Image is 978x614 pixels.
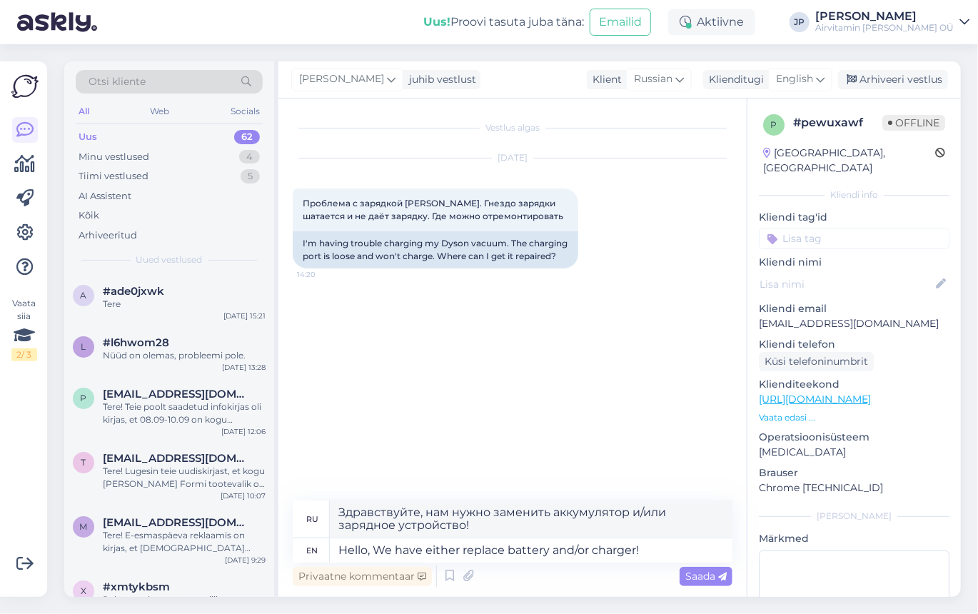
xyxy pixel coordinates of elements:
div: All [76,102,92,121]
div: en [307,538,318,563]
div: [PERSON_NAME] [759,510,949,523]
p: Kliendi tag'id [759,210,949,225]
div: Proovi tasuta juba täna: [423,14,584,31]
span: m [80,521,88,532]
div: Arhiveeritud [79,228,137,243]
b: Uus! [423,15,450,29]
img: Askly Logo [11,73,39,100]
span: t [81,457,86,468]
div: Arhiveeri vestlus [838,70,948,89]
p: Klienditeekond [759,377,949,392]
span: Uued vestlused [136,253,203,266]
span: x [81,585,86,596]
p: Kliendi email [759,301,949,316]
span: Saada [685,570,727,583]
div: Kliendi info [759,188,949,201]
p: Vaata edasi ... [759,411,949,424]
span: Otsi kliente [89,74,146,89]
div: Airvitamin [PERSON_NAME] OÜ [815,22,954,34]
textarea: Hello, We have either replace battery and/or charger! [330,538,732,563]
div: Tere! Teie poolt saadetud infokirjas oli kirjas, et 08.09-10.09 on kogu [PERSON_NAME] Formi toote... [103,401,266,426]
div: Socials [228,102,263,121]
p: Kliendi nimi [759,255,949,270]
div: Kõik [79,208,99,223]
p: Kliendi telefon [759,337,949,352]
div: 2 / 3 [11,348,37,361]
div: [GEOGRAPHIC_DATA], [GEOGRAPHIC_DATA] [763,146,935,176]
span: Russian [634,71,672,87]
div: ru [306,507,318,531]
p: Operatsioonisüsteem [759,430,949,445]
div: Küsi telefoninumbrit [759,352,874,371]
span: Offline [882,115,945,131]
div: 4 [239,150,260,164]
div: I'm having trouble charging my Dyson vacuum. The charging port is loose and won't charge. Where c... [293,231,578,268]
div: [DATE] 12:06 [221,426,266,437]
div: Tere! Lugesin teie uudiskirjast, et kogu [PERSON_NAME] Formi tootevalik on 20% soodsamalt alates ... [103,465,266,490]
span: p [81,393,87,403]
div: Privaatne kommentaar [293,567,432,586]
p: Chrome [TECHNICAL_ID] [759,480,949,495]
button: Emailid [590,9,651,36]
div: Klient [587,72,622,87]
div: # pewuxawf [793,114,882,131]
span: a [81,290,87,301]
div: AI Assistent [79,189,131,203]
span: 14:20 [297,269,351,280]
div: Aktiivne [668,9,755,35]
span: [PERSON_NAME] [299,71,384,87]
div: Vaata siia [11,297,37,361]
p: Märkmed [759,531,949,546]
div: [PERSON_NAME] [815,11,954,22]
div: 5 [241,169,260,183]
div: [DATE] 13:28 [222,362,266,373]
a: [PERSON_NAME]Airvitamin [PERSON_NAME] OÜ [815,11,969,34]
p: Brauser [759,465,949,480]
p: [EMAIL_ADDRESS][DOMAIN_NAME] [759,316,949,331]
div: Uus [79,130,97,144]
div: JP [790,12,810,32]
span: #ade0jxwk [103,285,164,298]
div: [DATE] [293,151,732,164]
div: Minu vestlused [79,150,149,164]
span: merilin686@hotmail.com [103,516,251,529]
input: Lisa tag [759,228,949,249]
span: #xmtykbsm [103,580,170,593]
span: triin.nuut@gmail.com [103,452,251,465]
span: piret.kattai@gmail.com [103,388,251,401]
span: p [771,119,777,130]
span: l [81,341,86,352]
div: [DATE] 9:29 [225,555,266,565]
span: Проблема с зарядкой [PERSON_NAME]. Гнездо зарядки шатается и не даёт зарядку. Где можно отремонти... [303,198,563,221]
input: Lisa nimi [760,276,933,292]
div: [DATE] 10:07 [221,490,266,501]
span: #l6hwom28 [103,336,169,349]
span: English [776,71,813,87]
div: Klienditugi [703,72,764,87]
div: Tere [103,298,266,311]
div: Nüüd on olemas, probleemi pole. [103,349,266,362]
p: [MEDICAL_DATA] [759,445,949,460]
div: Tiimi vestlused [79,169,148,183]
textarea: Здравствуйте, нам нужно заменить аккумулятор и/или зарядное устройство! [330,500,732,538]
div: Tere! E-esmaspäeva reklaamis on kirjas, et [DEMOGRAPHIC_DATA] rakendub ka filtritele. Samas, [PER... [103,529,266,555]
div: Web [148,102,173,121]
div: juhib vestlust [403,72,476,87]
div: [DATE] 15:21 [223,311,266,321]
a: [URL][DOMAIN_NAME] [759,393,871,406]
div: 62 [234,130,260,144]
div: Vestlus algas [293,121,732,134]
